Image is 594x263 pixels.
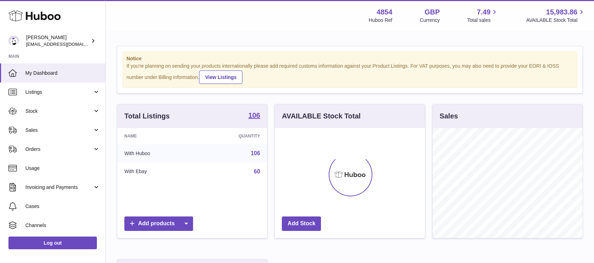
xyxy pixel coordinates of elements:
[25,184,93,191] span: Invoicing and Payments
[199,71,242,84] a: View Listings
[420,17,440,24] div: Currency
[117,144,196,163] td: With Huboo
[282,216,321,231] a: Add Stock
[124,216,193,231] a: Add products
[25,146,93,153] span: Orders
[117,128,196,144] th: Name
[25,89,93,96] span: Listings
[25,165,100,172] span: Usage
[282,111,360,121] h3: AVAILABLE Stock Total
[26,34,89,48] div: [PERSON_NAME]
[477,7,491,17] span: 7.49
[248,112,260,119] strong: 106
[254,169,260,175] a: 60
[526,17,586,24] span: AVAILABLE Stock Total
[546,7,577,17] span: 15,983.86
[25,222,100,229] span: Channels
[25,203,100,210] span: Cases
[117,163,196,181] td: With Ebay
[124,111,170,121] h3: Total Listings
[425,7,440,17] strong: GBP
[25,127,93,134] span: Sales
[25,108,93,115] span: Stock
[196,128,267,144] th: Quantity
[467,7,499,24] a: 7.49 Total sales
[467,17,499,24] span: Total sales
[8,36,19,46] img: jimleo21@yahoo.gr
[248,112,260,120] a: 106
[440,111,458,121] h3: Sales
[526,7,586,24] a: 15,983.86 AVAILABLE Stock Total
[369,17,392,24] div: Huboo Ref
[251,150,260,156] a: 106
[377,7,392,17] strong: 4854
[26,41,104,47] span: [EMAIL_ADDRESS][DOMAIN_NAME]
[25,70,100,77] span: My Dashboard
[8,237,97,249] a: Log out
[126,55,573,62] strong: Notice
[126,63,573,84] div: If you're planning on sending your products internationally please add required customs informati...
